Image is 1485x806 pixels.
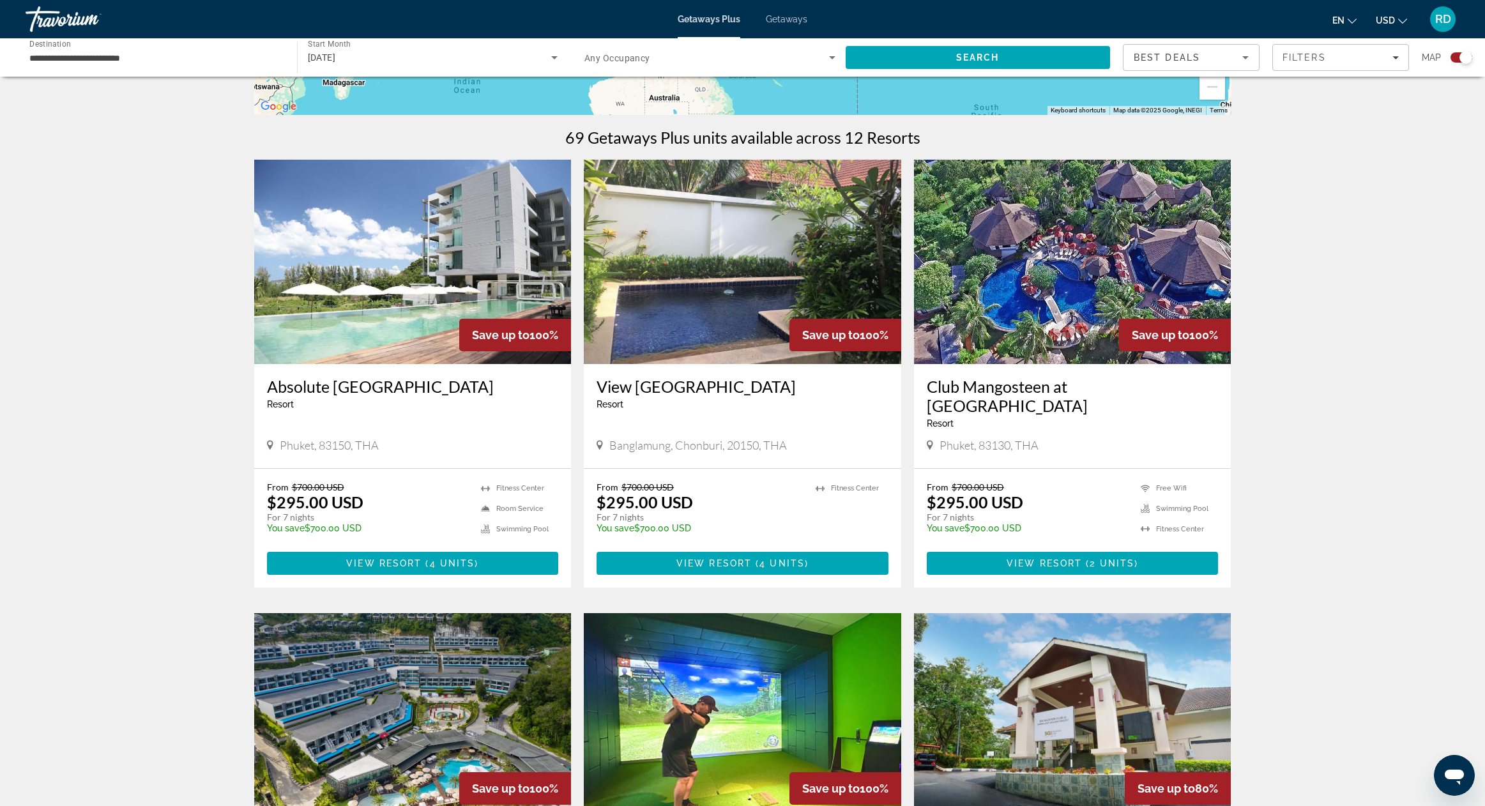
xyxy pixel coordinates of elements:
[565,128,920,147] h1: 69 Getaways Plus units available across 12 Resorts
[597,523,803,533] p: $700.00 USD
[26,3,153,36] a: Travorium
[1090,558,1134,568] span: 2 units
[766,14,807,24] a: Getaways
[496,525,549,533] span: Swimming Pool
[597,482,618,492] span: From
[584,53,650,63] span: Any Occupancy
[1125,772,1231,805] div: 80%
[1272,44,1409,71] button: Filters
[257,98,300,115] a: Open this area in Google Maps (opens a new window)
[597,523,634,533] span: You save
[1156,505,1208,513] span: Swimming Pool
[459,772,571,805] div: 100%
[346,558,422,568] span: View Resort
[1138,782,1195,795] span: Save up to
[29,39,71,48] span: Destination
[267,399,294,409] span: Resort
[292,482,344,492] span: $700.00 USD
[1376,15,1395,26] span: USD
[621,482,674,492] span: $700.00 USD
[280,438,379,452] span: Phuket, 83150, THA
[914,160,1231,364] img: Club Mangosteen at Mangosteen Resort & Ayurveda Spa
[308,52,336,63] span: [DATE]
[956,52,1000,63] span: Search
[472,782,529,795] span: Save up to
[1332,15,1344,26] span: en
[267,482,289,492] span: From
[752,558,809,568] span: ( )
[267,523,469,533] p: $700.00 USD
[597,492,693,512] p: $295.00 USD
[609,438,787,452] span: Banglamung, Chonburi, 20150, THA
[267,512,469,523] p: For 7 nights
[789,319,901,351] div: 100%
[1283,52,1326,63] span: Filters
[257,98,300,115] img: Google
[927,552,1219,575] button: View Resort(2 units)
[676,558,752,568] span: View Resort
[254,160,572,364] img: Absolute Twin Sands Resort & Spa
[927,482,948,492] span: From
[472,328,529,342] span: Save up to
[846,46,1111,69] button: Search
[1082,558,1138,568] span: ( )
[267,552,559,575] button: View Resort(4 units)
[952,482,1004,492] span: $700.00 USD
[759,558,805,568] span: 4 units
[1426,6,1459,33] button: User Menu
[1007,558,1082,568] span: View Resort
[267,492,363,512] p: $295.00 USD
[1210,107,1228,114] a: Terms (opens in new tab)
[597,377,888,396] a: View [GEOGRAPHIC_DATA]
[789,772,901,805] div: 100%
[1434,755,1475,796] iframe: Button to launch messaging window
[267,377,559,396] a: Absolute [GEOGRAPHIC_DATA]
[597,399,623,409] span: Resort
[831,484,879,492] span: Fitness Center
[1119,319,1231,351] div: 100%
[1156,525,1204,533] span: Fitness Center
[927,418,954,429] span: Resort
[496,484,544,492] span: Fitness Center
[927,512,1129,523] p: For 7 nights
[1156,484,1187,492] span: Free Wifi
[1199,74,1225,100] button: Zoom out
[1113,107,1202,114] span: Map data ©2025 Google, INEGI
[496,505,544,513] span: Room Service
[927,377,1219,415] a: Club Mangosteen at [GEOGRAPHIC_DATA]
[1132,328,1189,342] span: Save up to
[267,523,305,533] span: You save
[1134,52,1200,63] span: Best Deals
[802,782,860,795] span: Save up to
[1435,13,1451,26] span: RD
[940,438,1039,452] span: Phuket, 83130, THA
[1332,11,1357,29] button: Change language
[678,14,740,24] a: Getaways Plus
[29,50,280,66] input: Select destination
[597,512,803,523] p: For 7 nights
[927,492,1023,512] p: $295.00 USD
[1134,50,1249,65] mat-select: Sort by
[459,319,571,351] div: 100%
[1422,49,1441,66] span: Map
[308,40,351,49] span: Start Month
[422,558,478,568] span: ( )
[584,160,901,364] img: View Talay Holiday Resort
[1376,11,1407,29] button: Change currency
[927,523,964,533] span: You save
[927,523,1129,533] p: $700.00 USD
[597,552,888,575] button: View Resort(4 units)
[430,558,475,568] span: 4 units
[802,328,860,342] span: Save up to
